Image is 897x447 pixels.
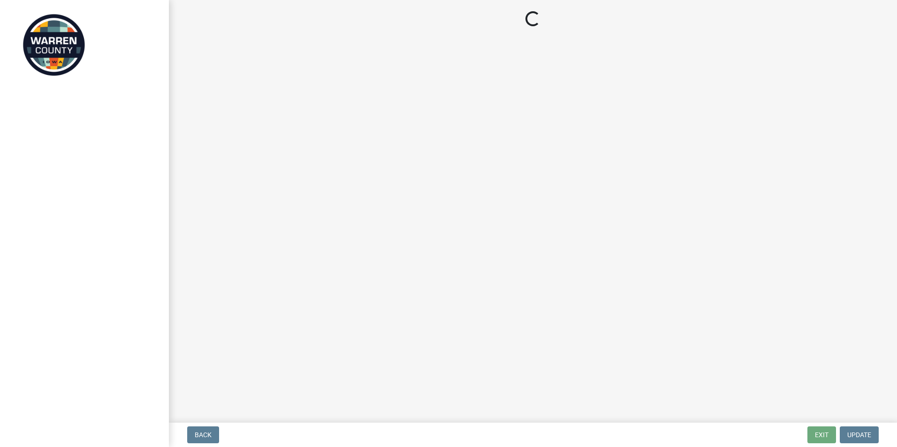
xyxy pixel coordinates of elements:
span: Back [195,431,212,439]
button: Update [840,426,879,443]
button: Back [187,426,219,443]
img: Warren County, Iowa [19,10,89,80]
button: Exit [807,426,836,443]
span: Update [847,431,871,439]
